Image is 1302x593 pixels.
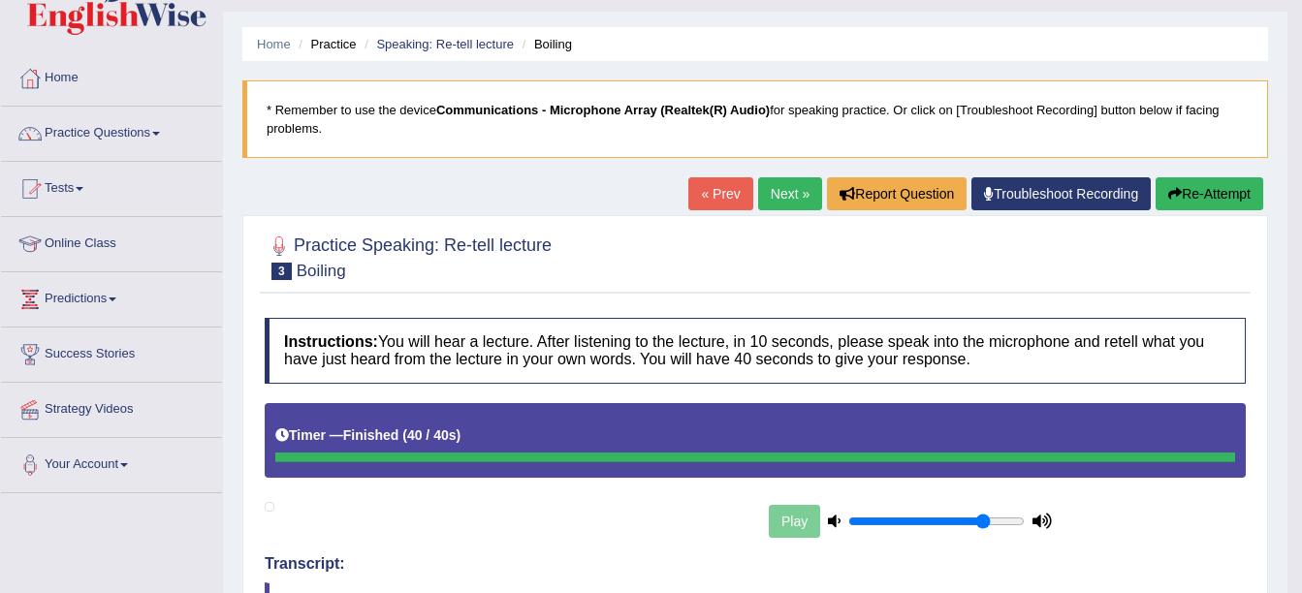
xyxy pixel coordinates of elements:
small: Boiling [297,262,346,280]
h4: Transcript: [265,555,1246,573]
h4: You will hear a lecture. After listening to the lecture, in 10 seconds, please speak into the mic... [265,318,1246,383]
b: 40 / 40s [407,427,457,443]
a: Speaking: Re-tell lecture [376,37,514,51]
a: Online Class [1,217,222,265]
b: Instructions: [284,333,378,350]
b: ) [457,427,461,443]
li: Practice [294,35,356,53]
a: « Prev [688,177,752,210]
a: Tests [1,162,222,210]
span: 3 [271,263,292,280]
button: Re-Attempt [1156,177,1263,210]
a: Strategy Videos [1,383,222,431]
blockquote: * Remember to use the device for speaking practice. Or click on [Troubleshoot Recording] button b... [242,80,1268,158]
b: ( [402,427,407,443]
a: Your Account [1,438,222,486]
a: Next » [758,177,822,210]
a: Home [257,37,291,51]
a: Practice Questions [1,107,222,155]
a: Success Stories [1,328,222,376]
b: Finished [343,427,399,443]
li: Boiling [518,35,572,53]
a: Home [1,51,222,100]
button: Report Question [827,177,967,210]
a: Predictions [1,272,222,321]
a: Troubleshoot Recording [971,177,1151,210]
b: Communications - Microphone Array (Realtek(R) Audio) [436,103,770,117]
h5: Timer — [275,428,460,443]
h2: Practice Speaking: Re-tell lecture [265,232,552,280]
